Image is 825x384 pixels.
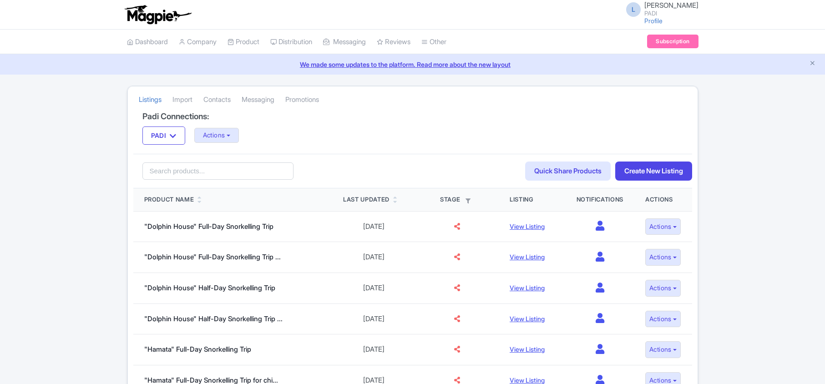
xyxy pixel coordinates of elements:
[525,162,611,181] a: Quick Share Products
[377,30,410,55] a: Reviews
[144,253,281,261] a: "Dolphin House" Full-Day Snorkelling Trip ...
[510,345,545,353] a: View Listing
[242,87,274,112] a: Messaging
[332,303,415,334] td: [DATE]
[323,30,366,55] a: Messaging
[510,376,545,384] a: View Listing
[144,195,194,204] div: Product Name
[421,30,446,55] a: Other
[645,311,681,328] button: Actions
[647,35,698,48] a: Subscription
[285,87,319,112] a: Promotions
[644,17,663,25] a: Profile
[510,315,545,323] a: View Listing
[809,59,816,69] button: Close announcement
[5,60,820,69] a: We made some updates to the platform. Read more about the new layout
[142,126,185,145] button: PADI
[127,30,168,55] a: Dashboard
[179,30,217,55] a: Company
[566,188,634,211] th: Notifications
[499,188,565,211] th: Listing
[203,87,231,112] a: Contacts
[644,1,698,10] span: [PERSON_NAME]
[645,341,681,358] button: Actions
[139,87,162,112] a: Listings
[194,128,239,143] button: Actions
[510,253,545,261] a: View Listing
[634,188,692,211] th: Actions
[621,2,698,16] a: L [PERSON_NAME] PADI
[510,222,545,230] a: View Listing
[228,30,259,55] a: Product
[644,10,698,16] small: PADI
[626,2,641,17] span: L
[332,242,415,273] td: [DATE]
[144,222,273,231] a: "Dolphin House" Full-Day Snorkelling Trip
[144,345,251,354] a: "Hamata" Full-Day Snorkelling Trip
[466,198,471,203] i: Filter by stage
[332,334,415,365] td: [DATE]
[645,218,681,235] button: Actions
[645,249,681,266] button: Actions
[122,5,193,25] img: logo-ab69f6fb50320c5b225c76a69d11143b.png
[142,112,683,121] h4: Padi Connections:
[332,273,415,304] td: [DATE]
[142,162,294,180] input: Search products...
[510,284,545,292] a: View Listing
[270,30,312,55] a: Distribution
[426,195,488,204] div: Stage
[144,314,283,323] a: "Dolphin House" Half-Day Snorkelling Trip ...
[615,162,692,181] a: Create New Listing
[645,280,681,297] button: Actions
[172,87,192,112] a: Import
[343,195,390,204] div: Last Updated
[144,283,275,292] a: "Dolphin House" Half-Day Snorkelling Trip
[332,211,415,242] td: [DATE]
